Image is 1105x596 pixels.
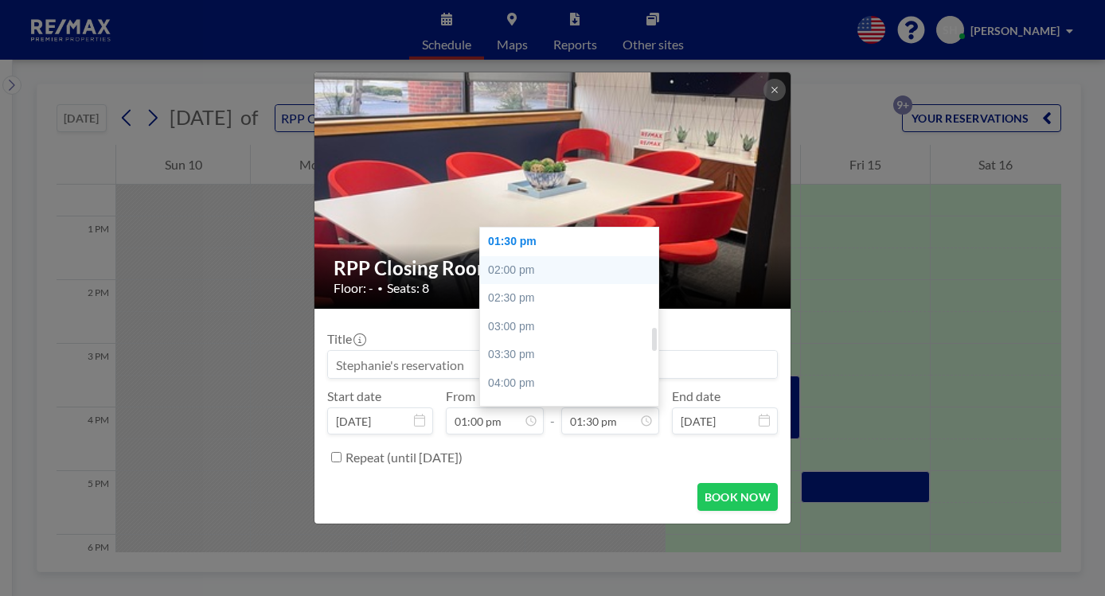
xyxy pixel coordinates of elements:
div: 02:30 pm [480,284,666,313]
label: From [446,388,475,404]
div: 03:00 pm [480,313,666,341]
label: Start date [327,388,381,404]
span: - [550,394,555,429]
div: 04:00 pm [480,369,666,398]
h2: RPP Closing Room [334,256,773,280]
label: End date [672,388,720,404]
span: • [377,282,383,294]
button: BOOK NOW [697,483,778,511]
span: Floor: - [334,280,373,296]
input: Stephanie's reservation [328,351,777,378]
div: 03:30 pm [480,341,666,369]
div: 04:30 pm [480,398,666,427]
div: 01:30 pm [480,228,666,256]
label: Repeat (until [DATE]) [346,450,463,466]
div: 02:00 pm [480,256,666,285]
span: Seats: 8 [387,280,429,296]
label: Title [327,331,365,347]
